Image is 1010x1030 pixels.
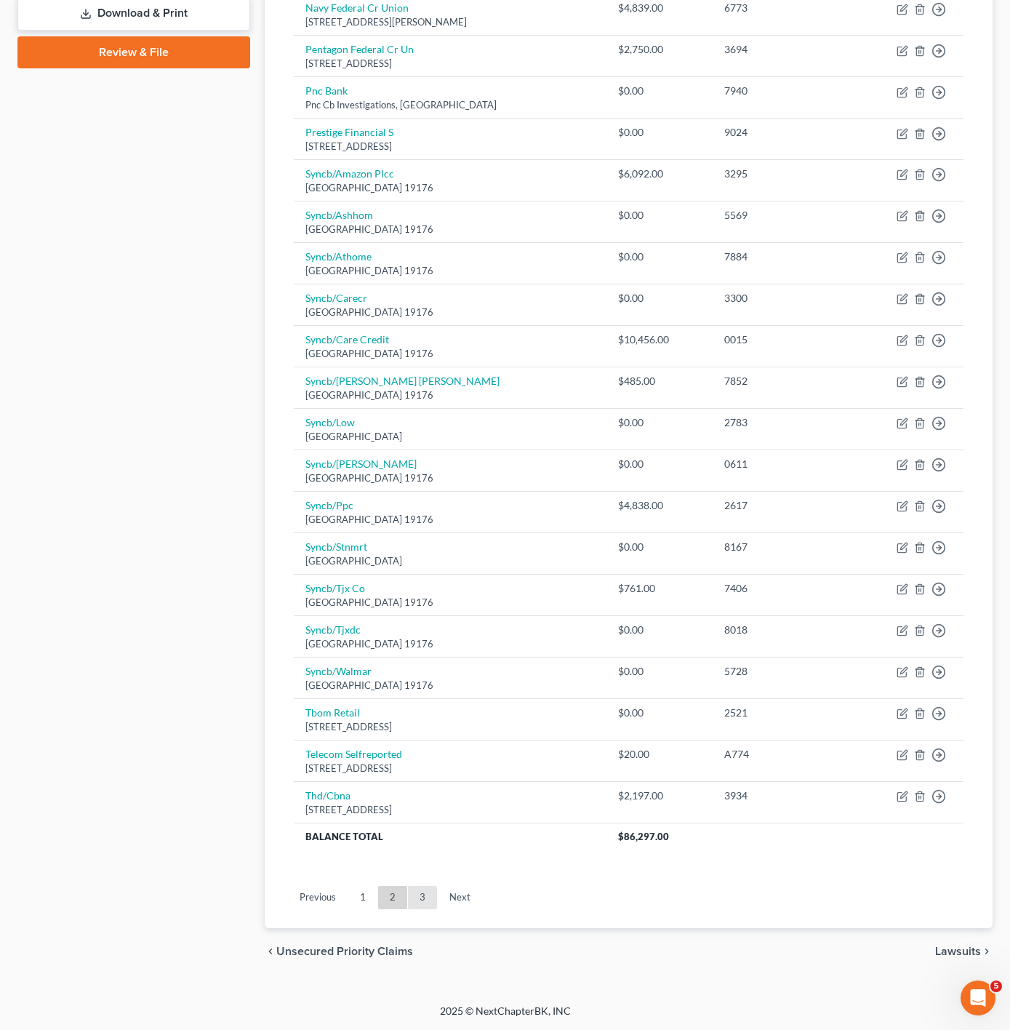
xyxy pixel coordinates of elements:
[305,84,348,97] a: Pnc Bank
[935,946,993,957] button: Lawsuits chevron_right
[724,789,839,803] div: 3934
[618,706,702,720] div: $0.00
[305,250,372,263] a: Syncb/Athome
[618,208,702,223] div: $0.00
[265,946,413,957] button: chevron_left Unsecured Priority Claims
[618,831,669,842] span: $86,297.00
[618,623,702,637] div: $0.00
[724,125,839,140] div: 9024
[305,181,594,195] div: [GEOGRAPHIC_DATA] 19176
[305,1,409,14] a: Navy Federal Cr Union
[305,499,353,511] a: Syncb/Ppc
[348,886,377,909] a: 1
[305,665,372,677] a: Syncb/Walmar
[724,747,839,762] div: A774
[618,581,702,596] div: $761.00
[294,823,606,849] th: Balance Total
[91,1004,920,1030] div: 2025 © NextChapterBK, INC
[935,946,981,957] span: Lawsuits
[724,42,839,57] div: 3694
[305,43,414,55] a: Pentagon Federal Cr Un
[981,946,993,957] i: chevron_right
[305,347,594,361] div: [GEOGRAPHIC_DATA] 19176
[288,886,348,909] a: Previous
[305,789,350,802] a: Thd/Cbna
[724,540,839,554] div: 8167
[724,208,839,223] div: 5569
[305,430,594,444] div: [GEOGRAPHIC_DATA]
[724,249,839,264] div: 7884
[724,706,839,720] div: 2521
[305,15,594,29] div: [STREET_ADDRESS][PERSON_NAME]
[305,762,594,775] div: [STREET_ADDRESS]
[305,126,393,138] a: Prestige Financial S
[618,125,702,140] div: $0.00
[305,471,594,485] div: [GEOGRAPHIC_DATA] 19176
[724,374,839,388] div: 7852
[618,747,702,762] div: $20.00
[305,540,367,553] a: Syncb/Stnmrt
[724,664,839,679] div: 5728
[305,720,594,734] div: [STREET_ADDRESS]
[305,582,365,594] a: Syncb/Tjx Co
[305,98,594,112] div: Pnc Cb Investigations, [GEOGRAPHIC_DATA]
[618,789,702,803] div: $2,197.00
[305,292,367,304] a: Syncb/Carecr
[305,223,594,236] div: [GEOGRAPHIC_DATA] 19176
[305,57,594,71] div: [STREET_ADDRESS]
[305,306,594,319] div: [GEOGRAPHIC_DATA] 19176
[305,706,360,719] a: Tbom Retail
[305,333,389,346] a: Syncb/Care Credit
[618,498,702,513] div: $4,838.00
[305,416,355,428] a: Syncb/Low
[305,554,594,568] div: [GEOGRAPHIC_DATA]
[305,375,500,387] a: Syncb/[PERSON_NAME] [PERSON_NAME]
[618,664,702,679] div: $0.00
[724,498,839,513] div: 2617
[305,167,394,180] a: Syncb/Amazon Plcc
[305,803,594,817] div: [STREET_ADDRESS]
[305,209,373,221] a: Syncb/Ashhom
[305,596,594,610] div: [GEOGRAPHIC_DATA] 19176
[724,332,839,347] div: 0015
[305,264,594,278] div: [GEOGRAPHIC_DATA] 19176
[408,886,437,909] a: 3
[724,457,839,471] div: 0611
[618,1,702,15] div: $4,839.00
[618,249,702,264] div: $0.00
[17,36,250,68] a: Review & File
[305,623,361,636] a: Syncb/Tjxdc
[724,84,839,98] div: 7940
[990,981,1002,992] span: 5
[724,581,839,596] div: 7406
[438,886,482,909] a: Next
[305,637,594,651] div: [GEOGRAPHIC_DATA] 19176
[305,140,594,153] div: [STREET_ADDRESS]
[961,981,995,1015] iframe: Intercom live chat
[305,748,402,760] a: Telecom Selfreported
[724,291,839,306] div: 3300
[724,1,839,15] div: 6773
[618,42,702,57] div: $2,750.00
[618,415,702,430] div: $0.00
[618,291,702,306] div: $0.00
[724,415,839,430] div: 2783
[618,457,702,471] div: $0.00
[305,513,594,527] div: [GEOGRAPHIC_DATA] 19176
[618,84,702,98] div: $0.00
[305,388,594,402] div: [GEOGRAPHIC_DATA] 19176
[724,167,839,181] div: 3295
[305,458,417,470] a: Syncb/[PERSON_NAME]
[618,167,702,181] div: $6,092.00
[618,374,702,388] div: $485.00
[265,946,276,957] i: chevron_left
[618,332,702,347] div: $10,456.00
[276,946,413,957] span: Unsecured Priority Claims
[618,540,702,554] div: $0.00
[724,623,839,637] div: 8018
[378,886,407,909] a: 2
[305,679,594,692] div: [GEOGRAPHIC_DATA] 19176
